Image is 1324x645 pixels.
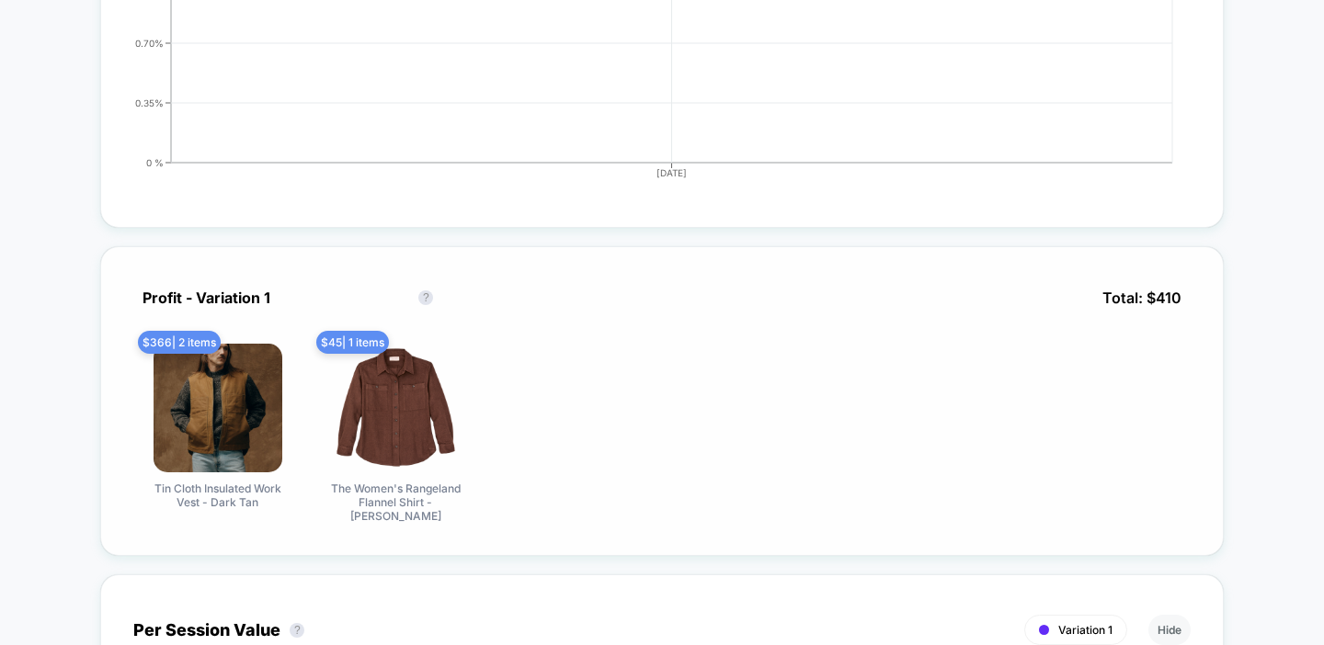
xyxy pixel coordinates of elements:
[326,481,464,523] span: The Women's Rangeland Flannel Shirt - [PERSON_NAME]
[1093,279,1191,316] span: Total: $ 410
[138,331,221,354] span: $ 366 | 2 items
[290,623,304,638] button: ?
[1148,615,1191,645] button: Hide
[135,96,164,107] tspan: 0.35%
[135,37,164,48] tspan: 0.70%
[146,156,164,167] tspan: 0 %
[331,344,460,472] img: The Women's Rangeland Flannel Shirt - Chestnut Heather
[1058,623,1113,637] span: Variation 1
[149,481,287,509] span: Tin Cloth Insulated Work Vest - Dark Tan
[316,331,389,354] span: $ 45 | 1 items
[656,167,687,178] tspan: [DATE]
[418,290,433,305] button: ?
[154,344,282,472] img: Tin Cloth Insulated Work Vest - Dark Tan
